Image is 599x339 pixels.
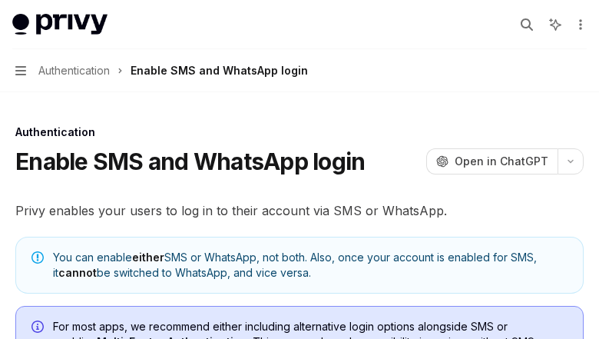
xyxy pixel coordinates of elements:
[426,148,558,174] button: Open in ChatGPT
[58,266,97,279] strong: cannot
[15,200,584,221] span: Privy enables your users to log in to their account via SMS or WhatsApp.
[31,321,47,336] svg: Info
[455,154,548,169] span: Open in ChatGPT
[131,61,308,80] div: Enable SMS and WhatsApp login
[31,251,44,264] svg: Note
[53,250,568,281] span: You can enable SMS or WhatsApp, not both. Also, once your account is enabled for SMS, it be switc...
[12,14,108,35] img: light logo
[132,251,164,264] strong: either
[38,61,110,80] span: Authentication
[571,14,587,35] button: More actions
[15,125,584,140] div: Authentication
[15,148,365,175] h1: Enable SMS and WhatsApp login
